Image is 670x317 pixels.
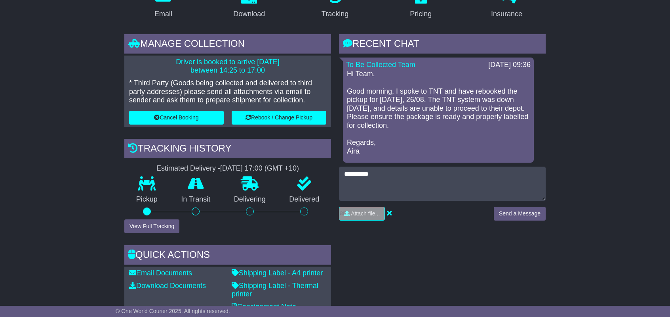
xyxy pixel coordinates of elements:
[124,34,331,56] div: Manage collection
[220,164,299,173] div: [DATE] 17:00 (GMT +10)
[278,195,331,204] p: Delivered
[232,303,296,311] a: Consignment Note
[124,245,331,267] div: Quick Actions
[129,111,224,125] button: Cancel Booking
[232,269,323,277] a: Shipping Label - A4 printer
[322,9,348,19] div: Tracking
[124,219,179,233] button: View Full Tracking
[222,195,278,204] p: Delivering
[233,9,265,19] div: Download
[129,269,192,277] a: Email Documents
[232,111,326,125] button: Rebook / Change Pickup
[347,70,530,156] p: Hi Team, Good morning, I spoke to TNT and have rebooked the pickup for [DATE], 26/08. The TNT sys...
[488,61,531,69] div: [DATE] 09:36
[124,164,331,173] div: Estimated Delivery -
[232,282,318,298] a: Shipping Label - Thermal printer
[129,282,206,290] a: Download Documents
[124,139,331,160] div: Tracking history
[410,9,432,19] div: Pricing
[346,61,415,69] a: To Be Collected Team
[491,9,522,19] div: Insurance
[339,34,546,56] div: RECENT CHAT
[154,9,172,19] div: Email
[169,195,223,204] p: In Transit
[129,79,326,105] p: * Third Party (Goods being collected and delivered to third party addresses) please send all atta...
[116,308,230,314] span: © One World Courier 2025. All rights reserved.
[494,207,546,221] button: Send a Message
[129,58,326,75] p: Driver is booked to arrive [DATE] between 14:25 to 17:00
[124,195,169,204] p: Pickup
